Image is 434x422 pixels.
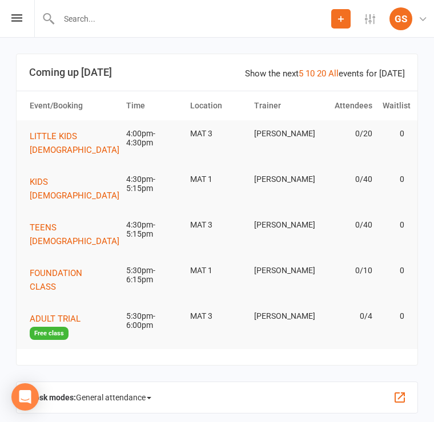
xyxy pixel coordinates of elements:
button: ADULT TRIALFree class [30,312,116,340]
td: MAT 3 [185,212,249,238]
div: Show the next events for [DATE] [245,67,405,80]
td: 0/4 [313,303,377,330]
span: FOUNDATION CLASS [30,268,82,292]
td: 5:30pm-6:00pm [121,303,185,339]
span: LITTLE KIDS [DEMOGRAPHIC_DATA] [30,131,119,155]
th: Trainer [249,91,313,120]
th: Event/Booking [25,91,121,120]
a: 10 [306,68,315,79]
th: Time [121,91,185,120]
button: FOUNDATION CLASS [30,266,116,294]
button: TEENS [DEMOGRAPHIC_DATA] [30,221,127,248]
button: LITTLE KIDS [DEMOGRAPHIC_DATA] [30,129,127,157]
a: 5 [299,68,303,79]
a: 20 [317,68,326,79]
h3: Coming up [DATE] [29,67,405,78]
div: GS [389,7,412,30]
td: 4:30pm-5:15pm [121,212,185,247]
td: MAT 1 [185,257,249,284]
td: 5:30pm-6:15pm [121,257,185,293]
td: 0 [377,120,409,147]
td: [PERSON_NAME] [249,166,313,193]
td: 0/20 [313,120,377,147]
td: 4:00pm-4:30pm [121,120,185,156]
span: TEENS [DEMOGRAPHIC_DATA] [30,222,119,246]
input: Search... [55,11,331,27]
td: 0 [377,212,409,238]
td: 0/40 [313,166,377,193]
td: 0/40 [313,212,377,238]
span: ADULT TRIAL [30,314,81,324]
td: [PERSON_NAME] [249,212,313,238]
span: KIDS [DEMOGRAPHIC_DATA] [30,177,119,201]
td: 4:30pm-5:15pm [121,166,185,202]
button: KIDS [DEMOGRAPHIC_DATA] [30,175,127,202]
th: Waitlist [377,91,409,120]
td: MAT 3 [185,303,249,330]
span: Free class [30,327,69,340]
td: 0 [377,166,409,193]
td: 0/10 [313,257,377,284]
td: 0 [377,303,409,330]
th: Location [185,91,249,120]
td: 0 [377,257,409,284]
th: Attendees [313,91,377,120]
a: All [328,68,339,79]
td: MAT 3 [185,120,249,147]
div: Open Intercom Messenger [11,383,39,411]
td: MAT 1 [185,166,249,193]
span: General attendance [76,388,151,407]
td: [PERSON_NAME] [249,120,313,147]
td: [PERSON_NAME] [249,257,313,284]
td: [PERSON_NAME] [249,303,313,330]
strong: Kiosk modes: [27,393,76,402]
